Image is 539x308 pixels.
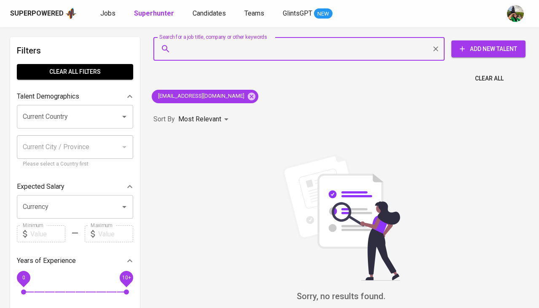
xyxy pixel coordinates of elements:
[472,71,507,86] button: Clear All
[100,9,115,17] span: Jobs
[178,112,231,127] div: Most Relevant
[244,8,266,19] a: Teams
[17,44,133,57] h6: Filters
[134,9,174,17] b: Superhunter
[30,225,65,242] input: Value
[153,114,175,124] p: Sort By
[17,252,133,269] div: Years of Experience
[193,9,226,17] span: Candidates
[17,178,133,195] div: Expected Salary
[283,8,333,19] a: GlintsGPT NEW
[283,9,312,17] span: GlintsGPT
[17,91,79,102] p: Talent Demographics
[152,90,258,103] div: [EMAIL_ADDRESS][DOMAIN_NAME]
[134,8,176,19] a: Superhunter
[118,201,130,213] button: Open
[10,7,77,20] a: Superpoweredapp logo
[10,9,64,19] div: Superpowered
[314,10,333,18] span: NEW
[65,7,77,20] img: app logo
[475,73,504,84] span: Clear All
[23,160,127,169] p: Please select a Country first
[17,256,76,266] p: Years of Experience
[100,8,117,19] a: Jobs
[153,289,529,303] h6: Sorry, no results found.
[98,225,133,242] input: Value
[458,44,519,54] span: Add New Talent
[178,114,221,124] p: Most Relevant
[118,111,130,123] button: Open
[22,275,25,281] span: 0
[17,64,133,80] button: Clear All filters
[152,92,249,100] span: [EMAIL_ADDRESS][DOMAIN_NAME]
[17,182,64,192] p: Expected Salary
[193,8,228,19] a: Candidates
[278,154,405,281] img: file_searching.svg
[244,9,264,17] span: Teams
[24,67,126,77] span: Clear All filters
[17,88,133,105] div: Talent Demographics
[507,5,524,22] img: eva@glints.com
[430,43,442,55] button: Clear
[122,275,131,281] span: 10+
[451,40,526,57] button: Add New Talent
